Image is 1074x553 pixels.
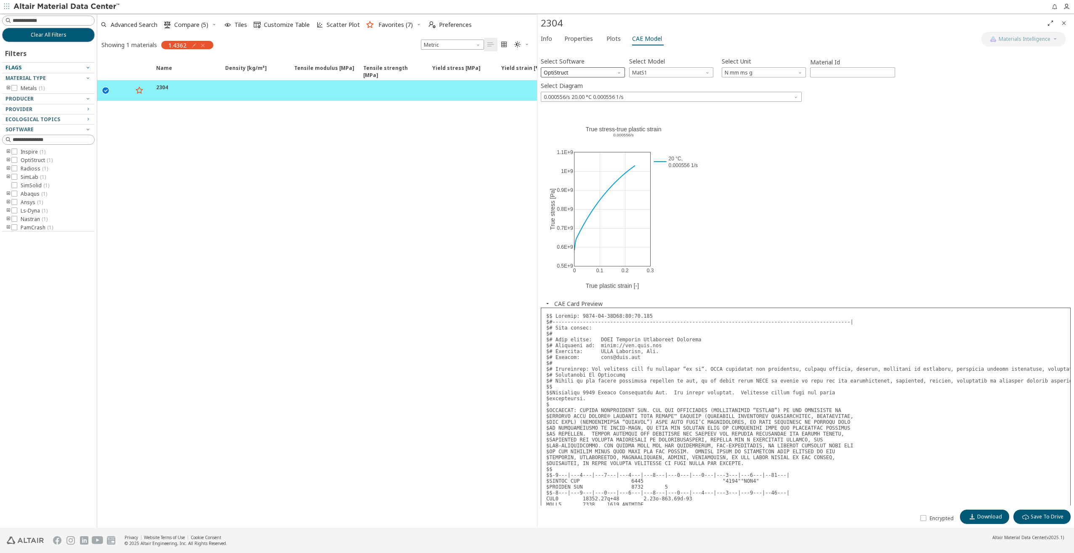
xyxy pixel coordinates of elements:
a: Website Terms of Use [144,534,185,540]
button: Provider [2,104,95,114]
span: Encrypted [930,515,954,522]
span: Producer [5,95,34,102]
button: Material Type [2,73,95,83]
span: Material Type [5,74,46,82]
span: Plots [606,32,621,45]
span: Favorites (7) [378,22,413,28]
span: ( 1 ) [40,148,45,155]
span: Ecological Topics [5,116,60,123]
i:  [487,41,494,48]
label: Material Id [810,57,895,67]
button: Favorite [133,84,146,97]
span: Metric [421,40,484,50]
span: Info [541,32,552,45]
span: Clear All Filters [31,32,66,38]
i: toogle group [5,157,11,164]
span: Tensile modulus [MPa] [289,64,358,80]
span: 1.4362 [168,41,186,49]
span: ( 1 ) [42,215,48,223]
i:  [514,41,521,48]
i: toogle group [5,191,11,197]
div: Select Diagram [541,92,802,102]
img: Altair Engineering [7,537,44,544]
div: © 2025 Altair Engineering, Inc. All Rights Reserved. [125,540,227,546]
span: N mm ms g [722,67,806,77]
span: ( 1 ) [47,224,53,231]
i:  [1022,513,1029,520]
span: Provider [5,106,32,113]
label: Select Software [541,55,585,67]
button: Close [1057,16,1071,30]
i: toogle group [5,216,11,223]
span: Yield stress [MPa] [427,64,496,80]
label: Select Unit [722,55,751,67]
span: CAE Model [632,32,662,45]
span: Density [kg/m³] [225,64,267,80]
a: Privacy [125,534,138,540]
button: CAE Card Preview [554,300,603,308]
i: toogle group [5,199,11,206]
img: Altair Material Data Center [13,3,121,11]
span: Yield strain [%] [496,64,565,80]
label: Select Diagram [541,80,583,92]
span: Flags [5,64,21,71]
span: Nastran [21,216,48,223]
div: 2304 [541,16,1044,30]
i:  [254,21,261,28]
div: Unit System [421,40,484,50]
span: Tensile strength [MPa] [363,64,424,80]
span: Yield stress [MPa] [432,64,481,80]
button: Clear All Filters [2,28,95,42]
i:  [501,41,508,48]
button: Flags [2,63,95,73]
span: Tensile strength [MPa] [358,64,427,80]
button: Theme [511,38,533,51]
label: Select Model [629,55,665,67]
span: 0.000556/s 20.00 °C 0.000556 1/s [541,92,802,102]
i: toogle group [5,224,11,231]
button: Download [960,510,1009,524]
span: Radioss [21,165,48,172]
span: Properties [564,32,593,45]
div: Software [541,67,625,77]
i: toogle group [5,174,11,181]
span: Preferences [439,22,472,28]
i: toogle group [5,207,11,214]
span: Density [kg/m³] [220,64,289,80]
span: Advanced Search [111,22,157,28]
span: ( 1 ) [39,85,45,92]
input: Start Number [811,68,895,77]
span: Name [151,64,220,80]
span: Altair Material Data Center [992,534,1045,540]
i:  [164,21,171,28]
span: ( 1 ) [40,173,46,181]
span: ( 1 ) [43,182,49,189]
span: SimLab [21,174,46,181]
span: Expand [114,64,133,80]
div: 2304 [156,84,168,91]
span: ( 1 ) [42,165,48,172]
span: PamCrash [21,224,53,231]
span: Inspire [21,149,45,155]
button: Table View [484,38,497,51]
span: ( 1 ) [42,207,48,214]
span: Compare (5) [174,22,208,28]
i: toogle group [5,85,11,92]
div: Filters [2,42,31,62]
span: ( 1 ) [41,190,47,197]
i:  [429,21,436,28]
span: Ls-Dyna [21,207,48,214]
span: Favorite [133,64,151,80]
button: Save To Drive [1013,510,1071,524]
span: Customize Table [264,22,310,28]
span: Save To Drive [1031,513,1063,520]
button: Ecological Topics [2,114,95,125]
span: ( 1 ) [37,199,43,206]
i: toogle group [5,165,11,172]
span: Ansys [21,199,43,206]
span: OptiStruct [541,67,625,77]
span: Metals [21,85,45,92]
span: Abaqus [21,191,47,197]
i: toogle group [5,149,11,155]
span: Scatter Plot [327,22,360,28]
